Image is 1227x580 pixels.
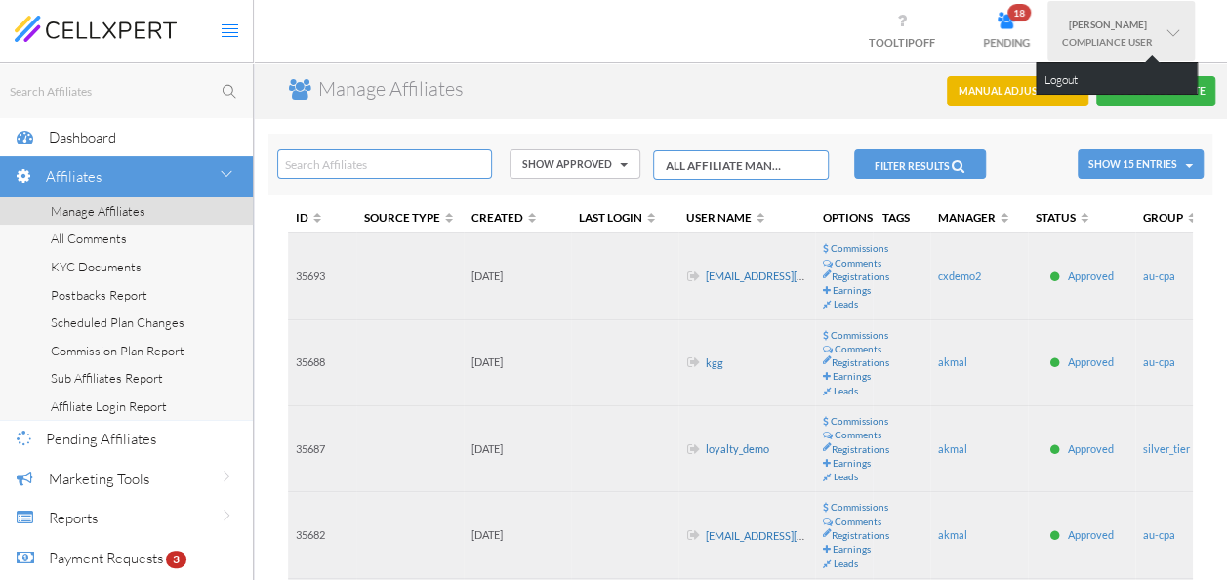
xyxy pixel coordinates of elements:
span: TOOLTIP [869,36,935,49]
th: Group [1135,201,1193,234]
span: All Affiliate Managers [666,157,784,174]
span: Approved [1068,355,1114,368]
span: User name [686,210,769,224]
span: Source Type [364,210,458,224]
span: au-cpa [1143,528,1175,541]
th: Manager [930,201,1028,234]
td: 35682 [288,492,356,578]
span: Registrations [832,442,889,456]
span: Select box activate [653,150,829,180]
input: Search Affiliates [277,149,492,179]
span: KYC Documents [51,259,142,274]
span: Earnings [833,370,871,382]
span: Registrations [832,355,889,369]
th: Source Type [356,201,464,234]
span: Approved [1068,528,1114,541]
a: [EMAIL_ADDRESS][DOMAIN_NAME] [706,270,878,283]
span: Group [1143,210,1201,224]
span: Created [471,210,541,224]
th: Status [1028,201,1135,234]
a: loyalty_demo [706,443,769,456]
th: Created [464,201,571,234]
div: [PERSON_NAME] [1062,16,1153,33]
span: Approved [1068,269,1114,282]
span: Payment Requests [49,549,163,567]
button: Show Approved [510,149,640,179]
span: Tags [882,210,910,224]
span: Comments [835,516,881,527]
td: [DATE] [464,233,571,319]
span: Comments [835,343,881,354]
th: ID [288,201,356,234]
span: Sub Affiliates Report [51,370,163,386]
span: PENDING [983,36,1030,49]
span: Earnings [833,284,871,296]
span: 18 [1007,4,1031,21]
span: Commissions [831,501,888,513]
span: Leads [834,471,858,482]
span: 3 [166,551,186,568]
span: Postbacks Report [51,287,147,303]
span: akmal [938,528,967,541]
span: Commission Plan Report [51,343,184,358]
button: Show 15 Entries [1078,149,1204,179]
td: 35687 [288,406,356,492]
span: Affiliate Login Report [51,398,167,414]
td: [DATE] [464,320,571,406]
span: Last Login [579,210,660,224]
span: ID [296,210,326,224]
span: Reports [49,509,98,527]
a: [EMAIL_ADDRESS][DOMAIN_NAME] [706,529,878,542]
span: Approved [1068,442,1114,455]
span: Earnings [833,543,871,555]
th: User name [678,201,815,234]
span: Affiliates [46,167,102,186]
a: kgg [706,356,723,369]
span: Marketing Tools [49,470,149,488]
th: Options [815,201,873,234]
span: OFF [915,36,935,49]
span: Show 15 Entries [1088,158,1177,170]
span: Manager [938,210,1013,224]
span: Commissions [831,242,888,254]
span: Leads [834,298,858,310]
span: cxdemo2 [938,269,981,282]
th: Last Login [571,201,678,234]
a: Logout [1037,63,1197,94]
span: au-cpa [1143,269,1175,282]
span: Pending Affiliates [46,430,156,448]
td: [DATE] [464,406,571,492]
p: Manage Affiliates [318,75,464,104]
div: COMPLIANCE USER [1062,33,1153,51]
td: [DATE] [464,492,571,578]
span: au-cpa [1143,355,1175,368]
span: Comments [835,257,881,269]
span: Leads [834,558,858,569]
span: Options [823,210,873,224]
span: Dashboard [49,128,116,146]
td: 35688 [288,320,356,406]
span: Scheduled Plan Changes [51,314,184,330]
span: Status [1036,210,1093,224]
button: FILTER RESULTS [854,149,986,179]
span: Leads [834,385,858,396]
span: akmal [938,355,967,368]
span: All Comments [51,230,127,246]
span: Registrations [832,269,889,283]
img: cellxpert-logo.svg [15,16,177,41]
span: Commissions [831,329,888,341]
span: silver_tier [1143,442,1190,455]
button: MANUAL ADJUSTMENTS [947,76,1088,106]
input: Search Affiliates [8,79,253,104]
span: Manage Affiliates [51,203,145,219]
span: Earnings [833,457,871,469]
td: 35693 [288,233,356,319]
span: Comments [835,429,881,440]
span: Registrations [832,528,889,542]
th: Tags [873,201,930,234]
span: akmal [938,442,967,455]
span: Commissions [831,415,888,427]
